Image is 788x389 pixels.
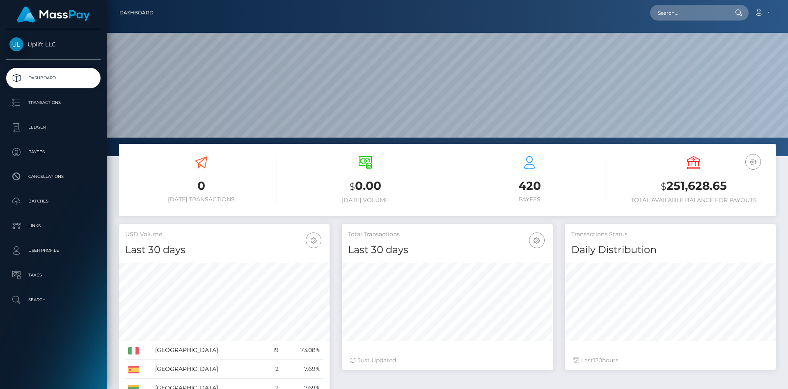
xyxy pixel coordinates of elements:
p: Transactions [9,97,97,109]
a: Dashboard [6,68,101,88]
h4: Last 30 days [348,243,546,257]
small: $ [661,181,667,192]
h3: 0.00 [289,178,441,195]
td: 2 [263,360,282,379]
td: 7.69% [282,360,323,379]
a: Batches [6,191,101,212]
p: Taxes [9,269,97,281]
img: ES.png [128,366,139,373]
a: User Profile [6,240,101,261]
p: Search [9,294,97,306]
h6: [DATE] Volume [289,197,441,204]
img: IT.png [128,347,139,354]
a: Payees [6,142,101,162]
p: Payees [9,146,97,158]
a: Taxes [6,265,101,285]
input: Search... [650,5,727,21]
td: [GEOGRAPHIC_DATA] [152,341,263,360]
a: Cancellations [6,166,101,187]
p: Cancellations [9,170,97,183]
a: Dashboard [119,4,153,21]
h5: USD Volume [125,230,323,239]
h6: Payees [454,196,605,203]
td: [GEOGRAPHIC_DATA] [152,360,263,379]
img: Uplift LLC [9,37,23,51]
h5: Transactions Status [571,230,770,239]
a: Links [6,216,101,236]
div: Just Updated [350,356,544,365]
td: 19 [263,341,282,360]
div: Last hours [573,356,767,365]
img: MassPay Logo [17,7,90,23]
span: Uplift LLC [6,41,101,48]
h6: Total Available Balance for Payouts [618,197,770,204]
a: Ledger [6,117,101,138]
h3: 0 [125,178,277,194]
a: Transactions [6,92,101,113]
h3: 251,628.65 [618,178,770,195]
p: Batches [9,195,97,207]
h3: 420 [454,178,605,194]
p: User Profile [9,244,97,257]
span: 120 [593,357,602,364]
small: $ [349,181,355,192]
h4: Last 30 days [125,243,323,257]
p: Dashboard [9,72,97,84]
td: 73.08% [282,341,323,360]
h6: [DATE] Transactions [125,196,277,203]
h5: Total Transactions [348,230,546,239]
a: Search [6,290,101,310]
p: Ledger [9,121,97,134]
h4: Daily Distribution [571,243,770,257]
p: Links [9,220,97,232]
